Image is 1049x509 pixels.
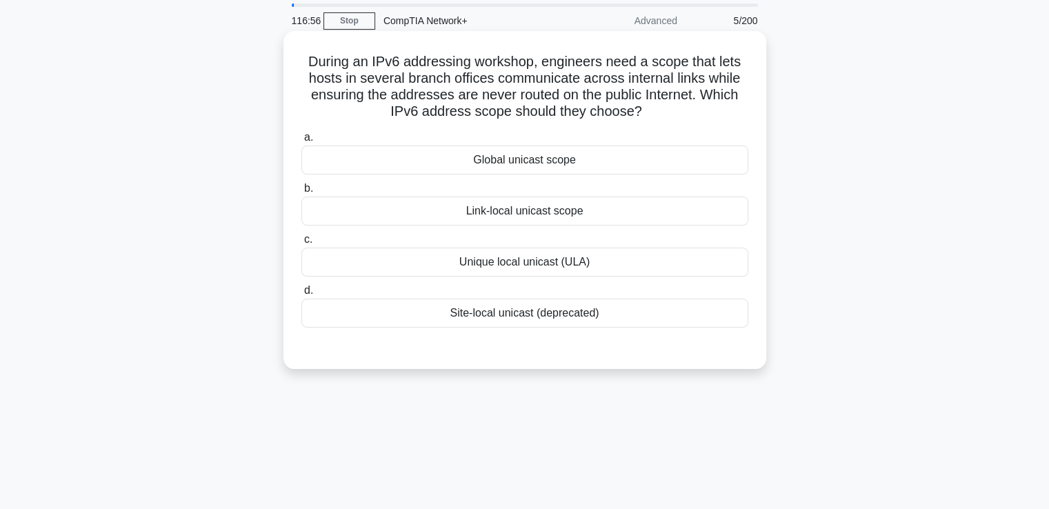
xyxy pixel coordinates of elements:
[304,233,312,245] span: c.
[565,7,686,34] div: Advanced
[283,7,323,34] div: 116:56
[300,53,750,121] h5: During an IPv6 addressing workshop, engineers need a scope that lets hosts in several branch offi...
[323,12,375,30] a: Stop
[301,197,748,226] div: Link-local unicast scope
[304,131,313,143] span: a.
[686,7,766,34] div: 5/200
[301,248,748,277] div: Unique local unicast (ULA)
[375,7,565,34] div: CompTIA Network+
[304,182,313,194] span: b.
[304,284,313,296] span: d.
[301,299,748,328] div: Site-local unicast (deprecated)
[301,146,748,174] div: Global unicast scope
